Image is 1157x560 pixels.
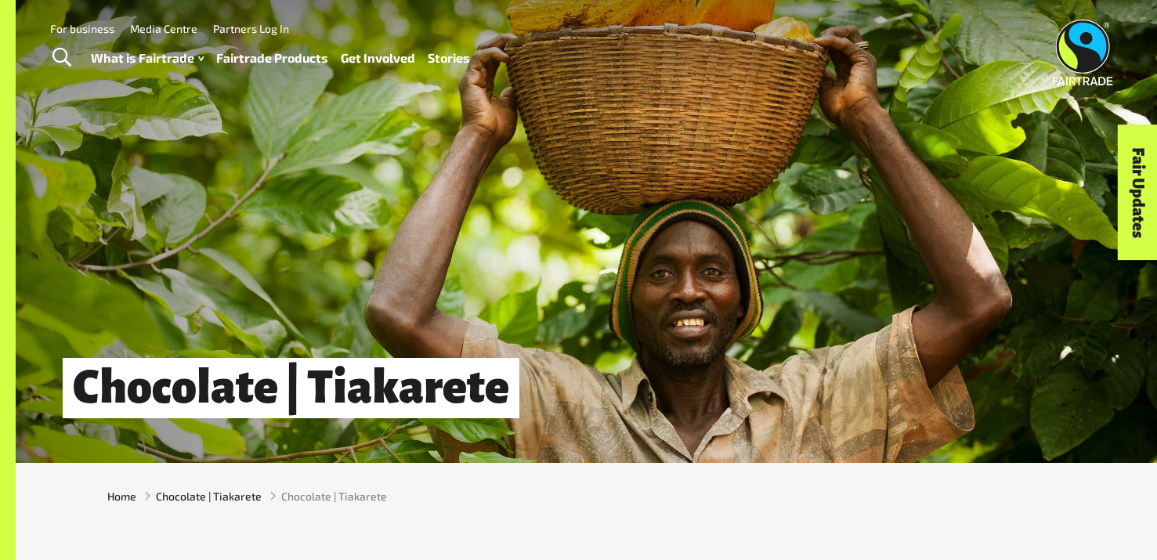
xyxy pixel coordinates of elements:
a: Fairtrade Products [216,47,328,70]
a: Partners Log In [213,22,289,35]
a: Home [107,488,136,504]
a: Media Centre [130,22,197,35]
span: Chocolate | Tiakarete [281,488,387,504]
a: Stories [428,47,470,70]
a: For business [50,22,114,35]
a: What is Fairtrade [91,47,204,70]
img: Fairtrade Australia New Zealand logo [1053,20,1113,85]
a: Get Involved [341,47,415,70]
a: Chocolate | Tiakarete [156,488,262,504]
a: Toggle Search [42,38,81,78]
h1: Chocolate | Tiakarete [63,358,519,418]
